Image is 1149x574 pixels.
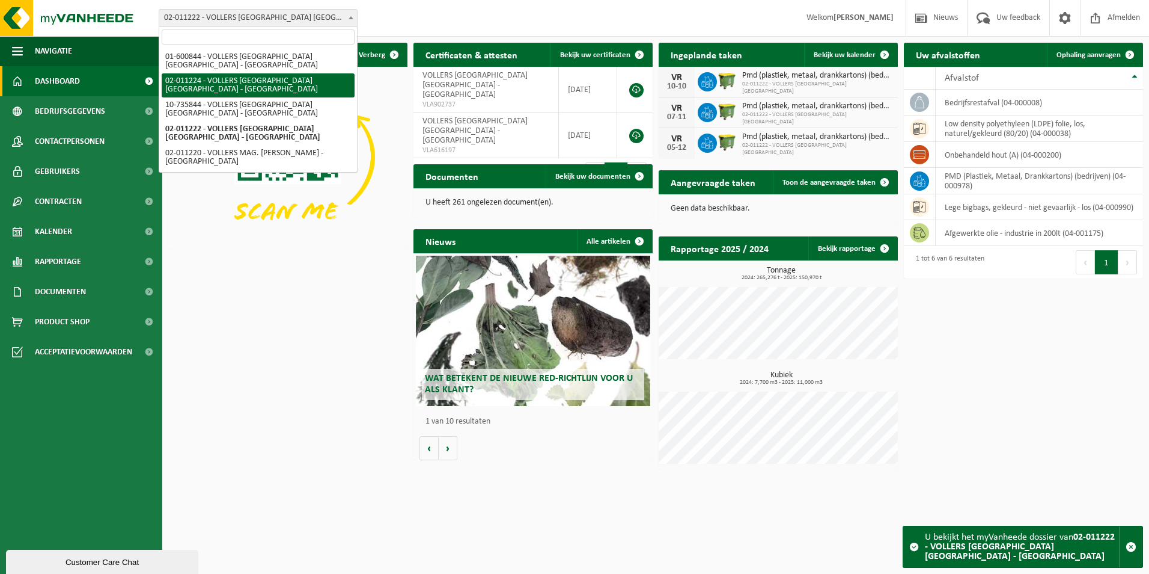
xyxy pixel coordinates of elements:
[159,10,357,26] span: 02-011222 - VOLLERS BELGIUM NV - ANTWERPEN
[665,275,898,281] span: 2024: 265,276 t - 2025: 150,970 t
[35,187,82,217] span: Contracten
[416,256,650,406] a: Wat betekent de nieuwe RED-richtlijn voor u als klant?
[665,134,689,144] div: VR
[559,113,617,158] td: [DATE]
[35,66,80,96] span: Dashboard
[577,229,651,253] a: Alle artikelen
[936,90,1143,116] td: bedrijfsrestafval (04-000008)
[665,144,689,152] div: 05-12
[904,43,992,66] h2: Uw afvalstoffen
[35,126,105,156] span: Contactpersonen
[555,173,630,181] span: Bekijk uw documenten
[349,43,406,67] button: Verberg
[162,49,355,73] li: 01-600844 - VOLLERS [GEOGRAPHIC_DATA] [GEOGRAPHIC_DATA] - [GEOGRAPHIC_DATA]
[773,170,897,194] a: Toon de aangevraagde taken
[804,43,897,67] a: Bekijk uw kalender
[808,236,897,261] a: Bekijk rapportage
[665,371,898,386] h3: Kubiek
[665,73,689,82] div: VR
[834,13,894,22] strong: [PERSON_NAME]
[413,43,529,66] h2: Certificaten & attesten
[35,337,132,367] span: Acceptatievoorwaarden
[665,380,898,386] span: 2024: 7,700 m3 - 2025: 11,000 m3
[35,217,72,247] span: Kalender
[162,73,355,97] li: 02-011224 - VOLLERS [GEOGRAPHIC_DATA] [GEOGRAPHIC_DATA] - [GEOGRAPHIC_DATA]
[665,103,689,113] div: VR
[419,436,439,460] button: Vorige
[6,548,201,574] iframe: chat widget
[425,199,641,207] p: U heeft 261 ongelezen document(en).
[717,70,737,91] img: WB-1100-HPE-GN-50
[925,532,1115,561] strong: 02-011222 - VOLLERS [GEOGRAPHIC_DATA] [GEOGRAPHIC_DATA] - [GEOGRAPHIC_DATA]
[659,43,754,66] h2: Ingeplande taken
[1056,51,1121,59] span: Ophaling aanvragen
[925,526,1119,567] div: U bekijkt het myVanheede dossier van
[936,168,1143,194] td: PMD (Plastiek, Metaal, Drankkartons) (bedrijven) (04-000978)
[413,229,468,253] h2: Nieuws
[717,132,737,152] img: WB-1100-HPE-GN-50
[422,117,528,145] span: VOLLERS [GEOGRAPHIC_DATA] [GEOGRAPHIC_DATA] - [GEOGRAPHIC_DATA]
[742,81,892,95] span: 02-011222 - VOLLERS [GEOGRAPHIC_DATA] [GEOGRAPHIC_DATA]
[162,122,355,146] li: 02-011222 - VOLLERS [GEOGRAPHIC_DATA] [GEOGRAPHIC_DATA] - [GEOGRAPHIC_DATA]
[782,179,876,187] span: Toon de aangevraagde taken
[359,51,385,59] span: Verberg
[936,194,1143,220] td: lege bigbags, gekleurd - niet gevaarlijk - los (04-000990)
[936,116,1143,142] td: low density polyethyleen (LDPE) folie, los, naturel/gekleurd (80/20) (04-000038)
[1047,43,1142,67] a: Ophaling aanvragen
[910,249,984,276] div: 1 tot 6 van 6 resultaten
[425,374,633,395] span: Wat betekent de nieuwe RED-richtlijn voor u als klant?
[35,247,81,277] span: Rapportage
[742,132,892,142] span: Pmd (plastiek, metaal, drankkartons) (bedrijven)
[35,96,105,126] span: Bedrijfsgegevens
[35,277,86,307] span: Documenten
[665,82,689,91] div: 10-10
[742,71,892,81] span: Pmd (plastiek, metaal, drankkartons) (bedrijven)
[742,102,892,111] span: Pmd (plastiek, metaal, drankkartons) (bedrijven)
[665,113,689,122] div: 07-11
[659,236,781,260] h2: Rapportage 2025 / 2024
[559,67,617,113] td: [DATE]
[422,71,528,99] span: VOLLERS [GEOGRAPHIC_DATA] [GEOGRAPHIC_DATA] - [GEOGRAPHIC_DATA]
[936,220,1143,246] td: afgewerkte olie - industrie in 200lt (04-001175)
[425,418,647,426] p: 1 van 10 resultaten
[422,100,549,110] span: VLA902737
[671,205,886,213] p: Geen data beschikbaar.
[439,436,457,460] button: Volgende
[422,146,549,155] span: VLA616197
[35,307,90,337] span: Product Shop
[814,51,876,59] span: Bekijk uw kalender
[546,164,651,188] a: Bekijk uw documenten
[936,142,1143,168] td: onbehandeld hout (A) (04-000200)
[1076,250,1095,274] button: Previous
[717,101,737,122] img: WB-1100-HPE-GN-50
[550,43,651,67] a: Bekijk uw certificaten
[560,51,630,59] span: Bekijk uw certificaten
[665,267,898,281] h3: Tonnage
[35,36,72,66] span: Navigatie
[659,170,767,194] h2: Aangevraagde taken
[945,73,979,83] span: Afvalstof
[742,111,892,126] span: 02-011222 - VOLLERS [GEOGRAPHIC_DATA] [GEOGRAPHIC_DATA]
[742,142,892,156] span: 02-011222 - VOLLERS [GEOGRAPHIC_DATA] [GEOGRAPHIC_DATA]
[35,156,80,187] span: Gebruikers
[159,9,358,27] span: 02-011222 - VOLLERS BELGIUM NV - ANTWERPEN
[1095,250,1118,274] button: 1
[162,146,355,170] li: 02-011220 - VOLLERS MAG. [PERSON_NAME] - [GEOGRAPHIC_DATA]
[413,164,490,188] h2: Documenten
[1118,250,1137,274] button: Next
[162,97,355,122] li: 10-735844 - VOLLERS [GEOGRAPHIC_DATA] [GEOGRAPHIC_DATA] - [GEOGRAPHIC_DATA]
